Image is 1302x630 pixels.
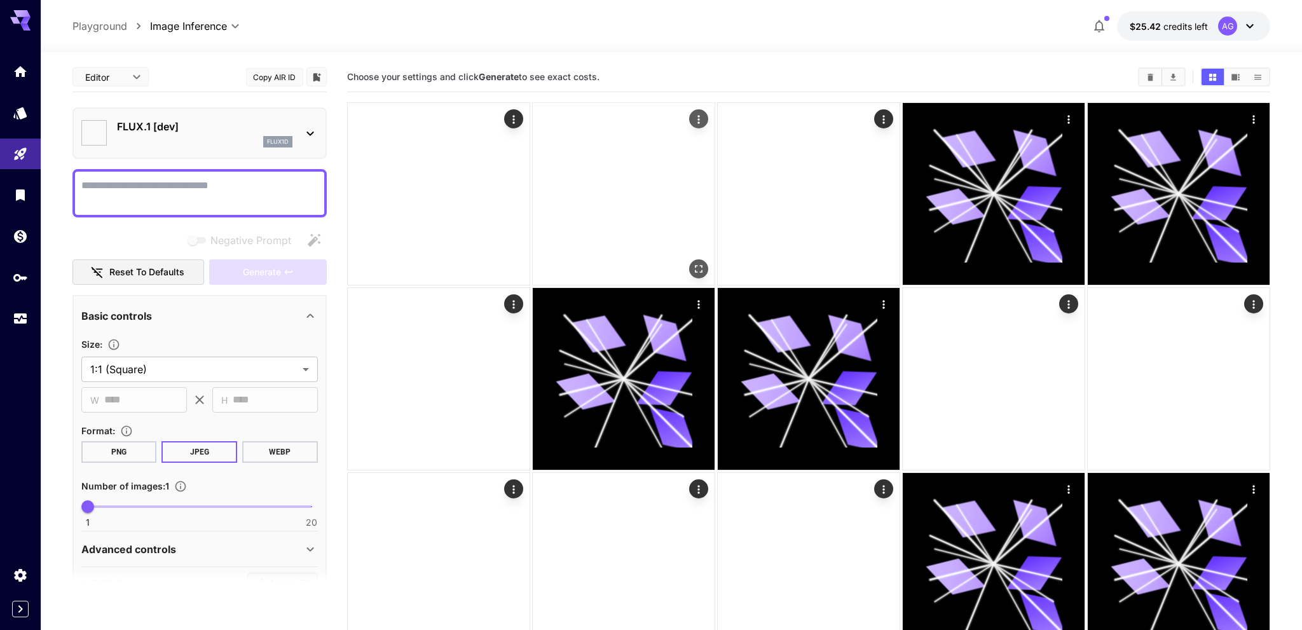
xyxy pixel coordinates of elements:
[1244,294,1263,313] div: Actions
[81,339,102,350] span: Size :
[1224,69,1247,85] button: Show images in video view
[504,109,523,128] div: Actions
[169,480,192,493] button: Specify how many images to generate in a single request. Each image generation will be charged se...
[1218,17,1237,36] div: AG
[13,146,28,162] div: Playground
[689,294,708,313] div: Actions
[1162,69,1184,85] button: Download All
[81,542,176,557] p: Advanced controls
[1247,69,1269,85] button: Show images in list view
[90,393,99,407] span: W
[874,479,893,498] div: Actions
[874,294,893,313] div: Actions
[246,68,303,86] button: Copy AIR ID
[81,481,169,491] span: Number of images : 1
[81,114,318,153] div: FLUX.1 [dev]flux1d
[311,69,322,85] button: Add to library
[689,259,708,278] div: Open in fullscreen
[1059,479,1078,498] div: Actions
[117,119,292,134] p: FLUX.1 [dev]
[1163,21,1208,32] span: credits left
[210,233,291,248] span: Negative Prompt
[1200,67,1270,86] div: Show images in grid viewShow images in video viewShow images in list view
[13,567,28,583] div: Settings
[306,516,317,529] span: 20
[161,441,237,463] button: JPEG
[1244,109,1263,128] div: Actions
[874,109,893,128] div: Actions
[13,311,28,327] div: Usage
[86,516,90,529] span: 1
[13,228,28,244] div: Wallet
[115,425,138,437] button: Choose the file format for the output image.
[1138,67,1186,86] div: Clear ImagesDownload All
[1130,20,1208,33] div: $25.41871
[267,137,289,146] p: flux1d
[81,425,115,436] span: Format :
[1117,11,1270,41] button: $25.41871AG
[13,187,28,203] div: Library
[102,338,125,351] button: Adjust the dimensions of the generated image by specifying its width and height in pixels, or sel...
[81,301,318,331] div: Basic controls
[1202,69,1224,85] button: Show images in grid view
[72,18,150,34] nav: breadcrumb
[1139,69,1162,85] button: Clear Images
[1059,109,1078,128] div: Actions
[504,294,523,313] div: Actions
[689,479,708,498] div: Actions
[689,109,708,128] div: Actions
[81,441,157,463] button: PNG
[90,362,298,377] span: 1:1 (Square)
[1244,479,1263,498] div: Actions
[12,601,29,617] button: Expand sidebar
[13,270,28,285] div: API Keys
[185,232,301,248] span: Negative prompts are not compatible with the selected model.
[13,64,28,79] div: Home
[13,105,28,121] div: Models
[221,393,228,407] span: H
[72,18,127,34] a: Playground
[1059,294,1078,313] div: Actions
[479,71,519,82] b: Generate
[150,18,227,34] span: Image Inference
[504,479,523,498] div: Actions
[1130,21,1163,32] span: $25.42
[85,71,125,84] span: Editor
[81,308,152,324] p: Basic controls
[81,534,318,565] div: Advanced controls
[347,71,600,82] span: Choose your settings and click to see exact costs.
[242,441,318,463] button: WEBP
